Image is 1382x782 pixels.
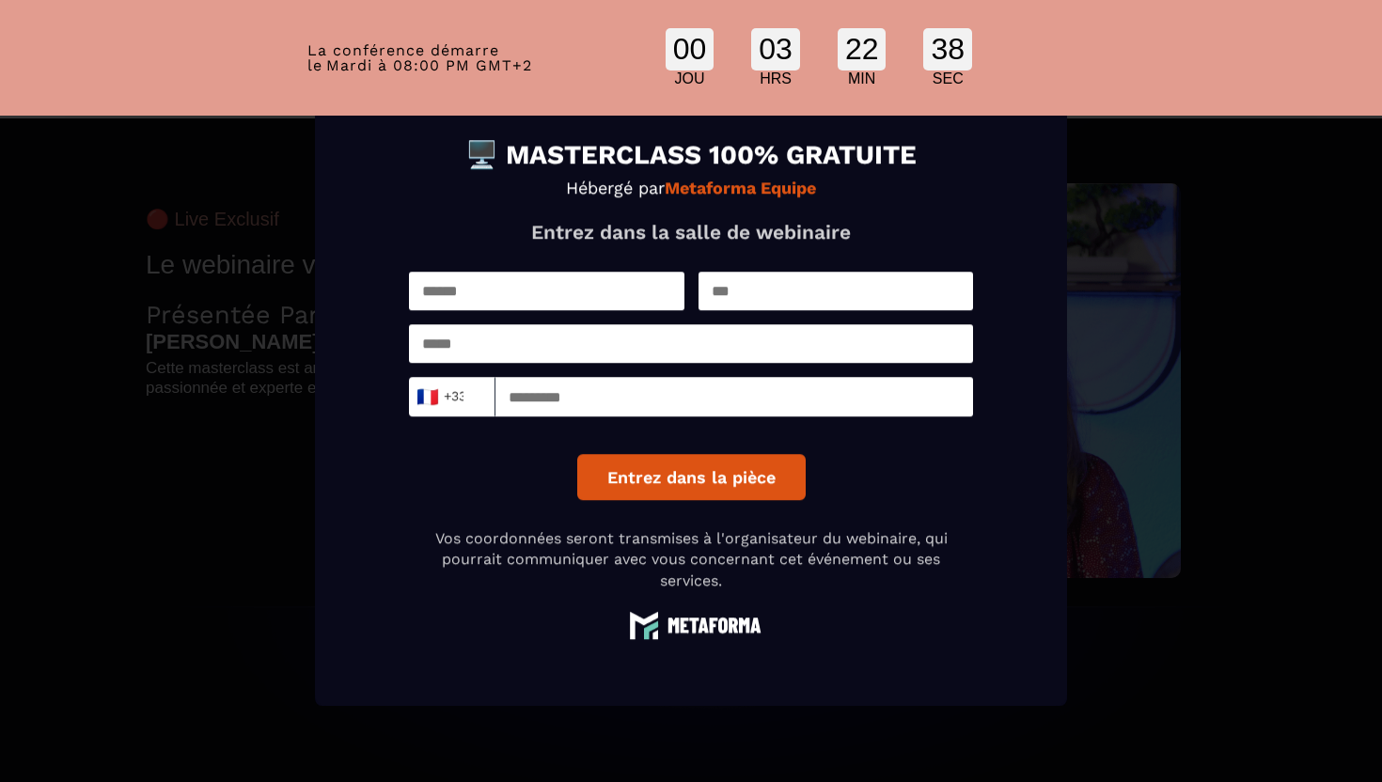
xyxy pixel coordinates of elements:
[577,454,806,500] button: Entrez dans la pièce
[326,56,532,74] span: Mardi à 08:00 PM GMT+2
[838,70,887,87] div: MIN
[751,70,800,87] div: HRS
[421,383,461,410] span: +33
[464,383,479,411] input: Search for option
[666,70,715,87] div: JOU
[307,41,499,74] span: La conférence démarre le
[416,383,439,410] span: 🇫🇷
[409,142,973,168] h1: 🖥️ MASTERCLASS 100% GRATUITE
[751,28,800,70] div: 03
[620,610,762,639] img: logo
[409,220,973,243] p: Entrez dans la salle de webinaire
[838,28,887,70] div: 22
[666,28,715,70] div: 00
[665,178,816,197] strong: Metaforma Equipe
[923,28,972,70] div: 38
[409,377,495,416] div: Search for option
[409,178,973,197] p: Hébergé par
[409,528,973,591] p: Vos coordonnées seront transmises à l'organisateur du webinaire, qui pourrait communiquer avec vo...
[923,70,972,87] div: SEC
